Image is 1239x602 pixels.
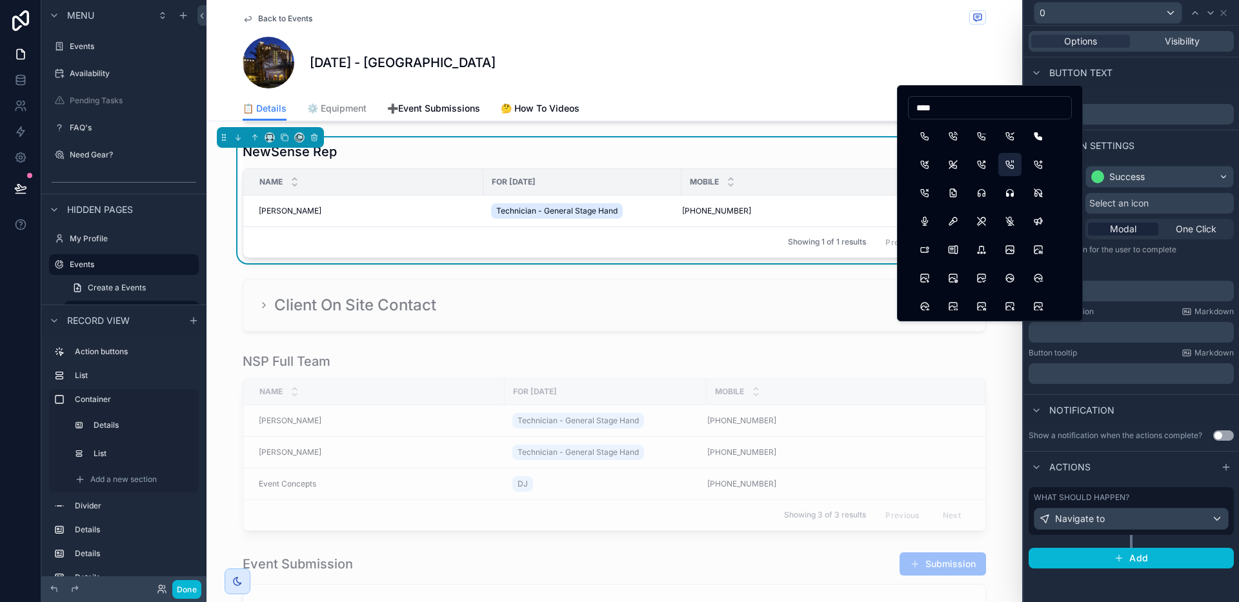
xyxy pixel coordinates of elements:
[259,386,283,397] span: Name
[387,102,480,115] span: ➕Event Submissions
[998,181,1022,205] button: HeadphonesFilled
[70,95,196,106] label: Pending Tasks
[1176,223,1216,236] span: One Click
[75,572,194,583] label: Details
[259,206,321,216] span: [PERSON_NAME]
[67,9,94,22] span: Menu
[970,210,993,233] button: Microphone2Off
[513,386,557,397] span: For [DATE]
[998,238,1022,261] button: Photo
[942,210,965,233] button: Microphone2
[913,210,936,233] button: Microphone
[1049,461,1091,474] span: Actions
[70,234,196,244] label: My Profile
[41,336,206,576] div: scrollable content
[1027,125,1050,148] button: PhoneFilled
[942,125,965,148] button: PhoneCall
[970,181,993,205] button: Headphones
[1182,306,1234,317] a: Markdown
[1029,548,1234,568] button: Add
[1182,348,1234,358] a: Markdown
[913,181,936,205] button: PhoneX
[970,125,993,148] button: PhoneCalling
[75,394,194,405] label: Container
[913,125,936,148] button: Phone
[75,346,194,357] label: Action buttons
[49,63,199,84] a: Availability
[690,177,719,187] span: Mobile
[496,206,618,216] span: Technician - General Stage Hand
[913,153,936,176] button: PhoneIncoming
[75,370,194,381] label: List
[1029,245,1234,260] p: A form will open for the user to complete
[913,295,936,318] button: PhotoCirclePlus
[49,228,199,249] a: My Profile
[94,448,191,459] label: List
[1049,404,1114,417] span: Notification
[998,153,1022,176] button: PhonePause
[1064,35,1097,48] span: Options
[75,501,194,511] label: Divider
[49,145,199,165] a: Need Gear?
[75,548,194,559] label: Details
[970,238,993,261] button: PasswordMobilePhone
[67,203,133,216] span: Hidden pages
[942,238,965,261] button: DeviceLandlinePhone
[387,97,480,123] a: ➕Event Submissions
[942,181,965,205] button: FilePhone
[1034,492,1129,503] label: What should happen?
[1110,223,1136,236] span: Modal
[1165,35,1200,48] span: Visibility
[1109,170,1145,183] div: Success
[243,143,337,161] h1: NewSense Rep
[501,102,579,115] span: 🤔 How To Videos
[942,153,965,176] button: PhoneOff
[1027,153,1050,176] button: PhonePlus
[970,266,993,290] button: PhotoCheck
[1085,166,1234,188] button: Success
[970,153,993,176] button: PhoneOutgoing
[67,314,130,326] span: Record view
[942,266,965,290] button: PhotoCancel
[65,277,199,298] a: Create a Events
[49,36,199,57] a: Events
[998,295,1022,318] button: PhotoDollar
[1089,197,1149,210] span: Select an icon
[942,295,965,318] button: PhotoCode
[49,117,199,138] a: FAQ's
[1029,430,1202,441] div: Show a notification when the actions complete?
[913,238,936,261] button: DeviceCameraPhone
[243,14,312,24] a: Back to Events
[913,266,936,290] button: PhotoBolt
[788,237,866,247] span: Showing 1 of 1 results
[310,54,496,72] h1: [DATE] - [GEOGRAPHIC_DATA]
[70,150,196,160] label: Need Gear?
[1029,281,1234,301] div: scrollable content
[1027,266,1050,290] button: PhotoCircleMinus
[1040,6,1045,19] span: 0
[501,97,579,123] a: 🤔 How To Videos
[1027,295,1050,318] button: PhotoDown
[49,254,199,275] a: Events
[259,177,283,187] span: Name
[492,177,536,187] span: For [DATE]
[1129,552,1148,564] span: Add
[49,90,199,111] a: Pending Tasks
[94,420,191,430] label: Details
[970,295,993,318] button: PhotoCog
[998,125,1022,148] button: PhoneCheck
[1029,363,1234,384] div: scrollable content
[784,510,866,520] span: Showing 3 of 3 results
[715,386,744,397] span: Mobile
[172,580,201,599] button: Done
[1029,348,1077,358] label: Button tooltip
[1049,66,1113,79] span: Button text
[307,97,367,123] a: ⚙️ Equipment
[65,301,199,321] a: Base record
[70,123,196,133] label: FAQ's
[998,266,1022,290] button: PhotoCircle
[1029,322,1234,343] div: scrollable content
[1027,181,1050,205] button: HeadphonesOff
[1055,512,1105,525] span: Navigate to
[258,14,312,24] span: Back to Events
